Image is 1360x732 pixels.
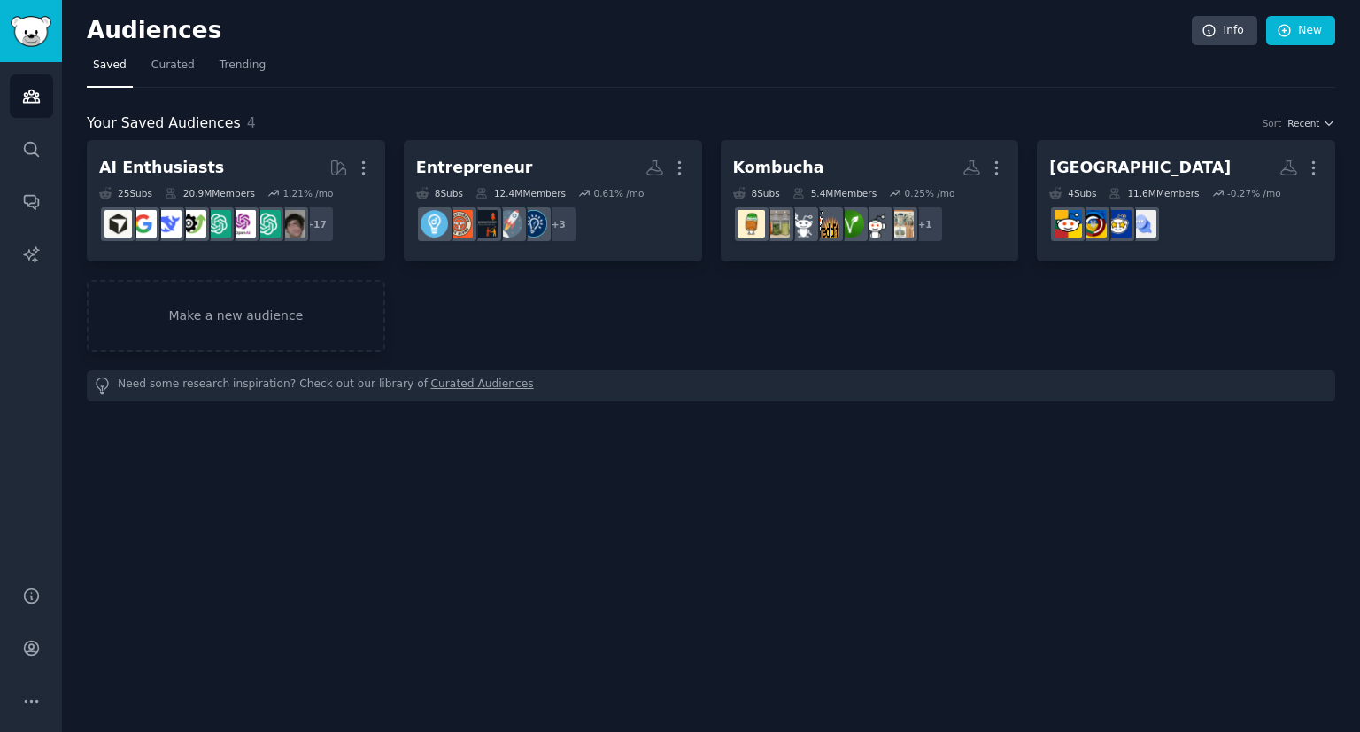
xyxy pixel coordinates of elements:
div: 4 Sub s [1049,187,1096,199]
h2: Audiences [87,17,1192,45]
a: Curated Audiences [431,377,534,395]
div: Kombucha [733,157,824,179]
div: 5.4M Members [792,187,877,199]
img: lithuania_r4r [1129,210,1156,238]
img: Entrepreneur [421,210,448,238]
div: 8 Sub s [416,187,463,199]
img: startups [495,210,522,238]
img: fermentation [762,210,790,238]
div: Need some research inspiration? Check out our library of [87,370,1335,401]
img: HomeFermentationHub [886,210,914,238]
img: europe [1104,210,1132,238]
img: stopdrinking [812,210,839,238]
a: Make a new audience [87,280,385,352]
img: BalticStates [1079,210,1107,238]
a: Entrepreneur8Subs12.4MMembers0.61% /mo+3EntrepreneurshipstartupsEntrepreneurConnectEntrepreneurRi... [404,140,702,261]
a: AI Enthusiasts25Subs20.9MMembers1.21% /mo+17ArtificalIntelligencechatgpt_prompts_OpenAIDevchatgpt... [87,140,385,261]
img: GoogleGeminiAI [129,210,157,238]
img: chatgpt_prompts_ [253,210,281,238]
div: 25 Sub s [99,187,152,199]
span: Recent [1287,117,1319,129]
a: Trending [213,51,272,88]
div: Sort [1263,117,1282,129]
div: 11.6M Members [1109,187,1199,199]
div: + 17 [297,206,335,243]
a: New [1266,16,1335,46]
img: GummySearch logo [11,16,51,47]
div: + 3 [540,206,577,243]
img: Kombucha [738,210,765,238]
img: Homebrewing [787,210,815,238]
div: 0.25 % /mo [905,187,955,199]
span: Your Saved Audiences [87,113,241,135]
div: 12.4M Members [475,187,566,199]
a: Curated [145,51,201,88]
img: tea [862,210,889,238]
img: ArtificalIntelligence [278,210,305,238]
a: [GEOGRAPHIC_DATA]4Subs11.6MMembers-0.27% /molithuania_r4reuropeBalticStateslithuania [1037,140,1335,261]
img: Entrepreneurship [520,210,547,238]
img: EntrepreneurRideAlong [445,210,473,238]
span: Trending [220,58,266,74]
img: cursor [104,210,132,238]
img: DeepSeek [154,210,182,238]
span: Curated [151,58,195,74]
div: 20.9M Members [165,187,255,199]
div: + 1 [907,206,944,243]
img: lithuania [1055,210,1082,238]
button: Recent [1287,117,1335,129]
a: Info [1192,16,1257,46]
img: vegan [837,210,864,238]
div: 1.21 % /mo [282,187,333,199]
img: EntrepreneurConnect [470,210,498,238]
div: 8 Sub s [733,187,780,199]
img: chatgpt_promptDesign [204,210,231,238]
div: -0.27 % /mo [1227,187,1281,199]
div: [GEOGRAPHIC_DATA] [1049,157,1231,179]
span: Saved [93,58,127,74]
div: Entrepreneur [416,157,533,179]
a: Saved [87,51,133,88]
img: AItoolsCatalog [179,210,206,238]
img: OpenAIDev [228,210,256,238]
div: 0.61 % /mo [594,187,645,199]
a: Kombucha8Subs5.4MMembers0.25% /mo+1HomeFermentationHubteaveganstopdrinkingHomebrewingfermentation... [721,140,1019,261]
span: 4 [247,114,256,131]
div: AI Enthusiasts [99,157,224,179]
